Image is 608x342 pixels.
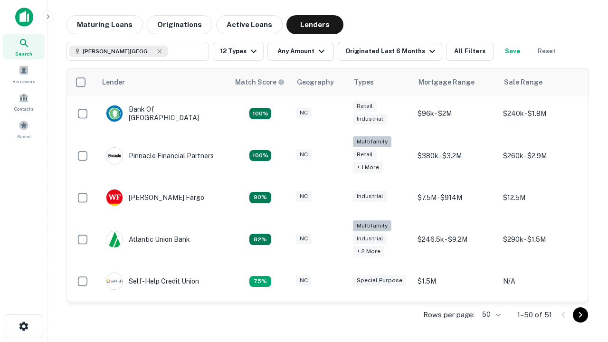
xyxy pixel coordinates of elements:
td: $96k - $2M [413,95,498,132]
div: Industrial [353,114,387,124]
th: Mortgage Range [413,69,498,95]
span: Contacts [14,105,33,113]
img: picture [106,273,123,289]
th: Lender [96,69,229,95]
span: Saved [17,133,31,140]
button: Go to next page [573,307,588,323]
div: Retail [353,149,377,160]
div: NC [296,275,312,286]
div: Atlantic Union Bank [106,231,190,248]
div: Multifamily [353,220,391,231]
div: NC [296,233,312,244]
img: picture [106,190,123,206]
div: Special Purpose [353,275,406,286]
div: + 2 more [353,246,384,257]
div: Pinnacle Financial Partners [106,147,214,164]
button: Active Loans [216,15,283,34]
button: All Filters [446,42,494,61]
img: capitalize-icon.png [15,8,33,27]
a: Search [3,34,45,59]
div: Bank Of [GEOGRAPHIC_DATA] [106,105,220,122]
h6: Match Score [235,77,283,87]
a: Saved [3,116,45,142]
td: $380k - $3.2M [413,132,498,180]
div: Self-help Credit Union [106,273,199,290]
td: $12.5M [498,180,584,216]
button: Originated Last 6 Months [338,42,442,61]
td: $260k - $2.9M [498,132,584,180]
div: [PERSON_NAME] Fargo [106,189,204,206]
div: Sale Range [504,76,542,88]
img: picture [106,105,123,122]
th: Capitalize uses an advanced AI algorithm to match your search with the best lender. The match sco... [229,69,291,95]
div: NC [296,191,312,202]
img: picture [106,231,123,247]
td: $290k - $1.5M [498,216,584,264]
div: NC [296,149,312,160]
p: 1–50 of 51 [517,309,552,321]
div: Matching Properties: 12, hasApolloMatch: undefined [249,192,271,203]
img: picture [106,148,123,164]
td: $240k - $1.8M [498,95,584,132]
span: Search [15,50,32,57]
span: Borrowers [12,77,35,85]
div: NC [296,107,312,118]
button: Reset [532,42,562,61]
div: + 1 more [353,162,383,173]
div: 50 [478,308,502,322]
div: Multifamily [353,136,391,147]
div: Industrial [353,233,387,244]
a: Contacts [3,89,45,114]
button: Any Amount [267,42,334,61]
div: Types [354,76,374,88]
p: Rows per page: [423,309,475,321]
th: Types [348,69,413,95]
button: Originations [147,15,212,34]
div: Matching Properties: 14, hasApolloMatch: undefined [249,108,271,119]
td: $246.5k - $9.2M [413,216,498,264]
a: Borrowers [3,61,45,87]
button: 12 Types [213,42,264,61]
div: Lender [102,76,125,88]
div: Industrial [353,191,387,202]
button: Lenders [286,15,343,34]
th: Geography [291,69,348,95]
div: Matching Properties: 11, hasApolloMatch: undefined [249,234,271,245]
div: Originated Last 6 Months [345,46,438,57]
button: Save your search to get updates of matches that match your search criteria. [497,42,528,61]
div: Capitalize uses an advanced AI algorithm to match your search with the best lender. The match sco... [235,77,285,87]
div: Retail [353,101,377,112]
div: Matching Properties: 10, hasApolloMatch: undefined [249,276,271,287]
th: Sale Range [498,69,584,95]
div: Geography [297,76,334,88]
td: $7.5M - $914M [413,180,498,216]
span: [PERSON_NAME][GEOGRAPHIC_DATA], [GEOGRAPHIC_DATA] [83,47,154,56]
td: N/A [498,263,584,299]
div: Matching Properties: 24, hasApolloMatch: undefined [249,150,271,161]
td: $1.5M [413,263,498,299]
div: Mortgage Range [418,76,475,88]
button: Maturing Loans [66,15,143,34]
iframe: Chat Widget [560,236,608,281]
